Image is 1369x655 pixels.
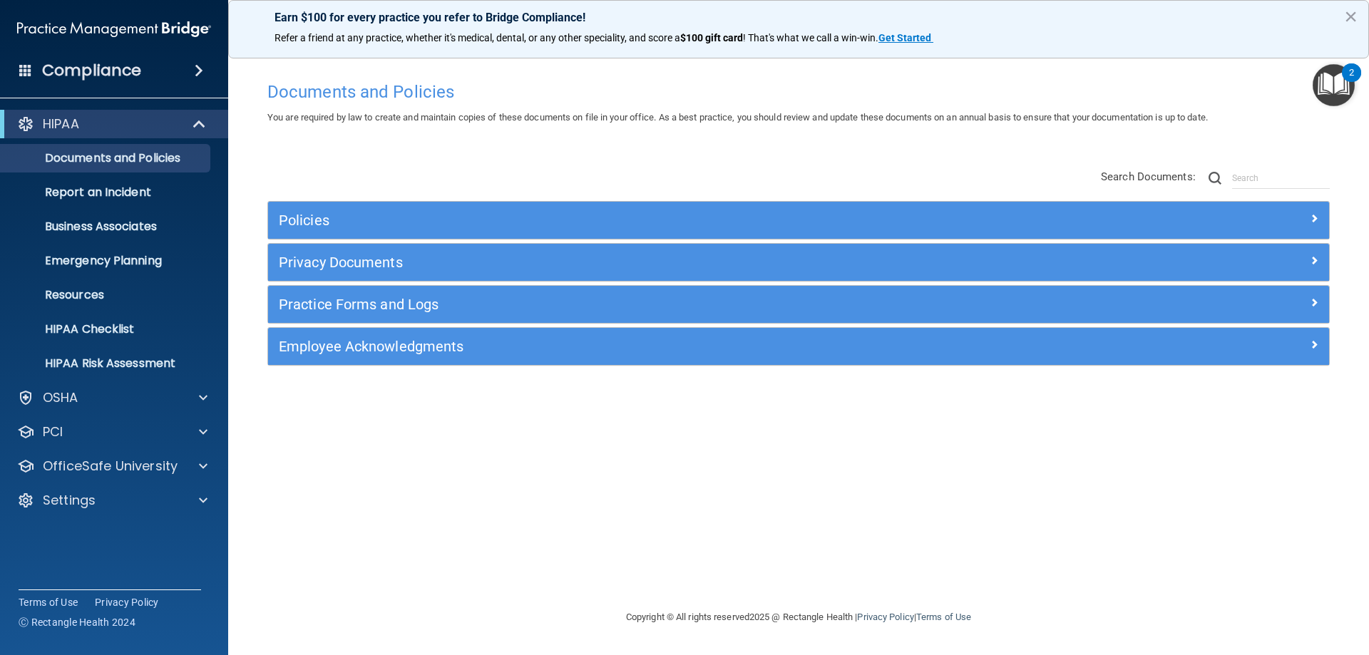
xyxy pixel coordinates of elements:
input: Search [1232,167,1330,189]
h5: Privacy Documents [279,254,1053,270]
a: Terms of Use [19,595,78,609]
p: PCI [43,423,63,440]
button: Close [1344,5,1358,28]
a: OSHA [17,389,207,406]
a: Practice Forms and Logs [279,293,1318,316]
a: Get Started [878,32,933,43]
span: You are required by law to create and maintain copies of these documents on file in your office. ... [267,112,1208,123]
span: Refer a friend at any practice, whether it's medical, dental, or any other speciality, and score a [275,32,680,43]
p: Report an Incident [9,185,204,200]
a: Privacy Policy [857,612,913,622]
span: Search Documents: [1101,170,1196,183]
span: Ⓒ Rectangle Health 2024 [19,615,135,629]
div: 2 [1349,73,1354,91]
div: Copyright © All rights reserved 2025 @ Rectangle Health | | [538,594,1059,640]
a: Privacy Policy [95,595,159,609]
strong: Get Started [878,32,931,43]
h5: Employee Acknowledgments [279,339,1053,354]
p: Settings [43,492,96,509]
a: OfficeSafe University [17,458,207,475]
h5: Policies [279,212,1053,228]
h5: Practice Forms and Logs [279,296,1053,312]
p: Business Associates [9,220,204,234]
img: ic-search.3b580494.png [1209,172,1221,185]
span: ! That's what we call a win-win. [743,32,878,43]
p: HIPAA [43,115,79,133]
p: Earn $100 for every practice you refer to Bridge Compliance! [275,11,1323,24]
p: Resources [9,288,204,302]
p: Emergency Planning [9,254,204,268]
button: Open Resource Center, 2 new notifications [1313,64,1355,106]
a: Settings [17,492,207,509]
a: PCI [17,423,207,440]
a: Terms of Use [916,612,971,622]
h4: Compliance [42,61,141,81]
a: Privacy Documents [279,251,1318,274]
p: OSHA [43,389,78,406]
p: Documents and Policies [9,151,204,165]
h4: Documents and Policies [267,83,1330,101]
a: Employee Acknowledgments [279,335,1318,358]
strong: $100 gift card [680,32,743,43]
a: Policies [279,209,1318,232]
img: PMB logo [17,15,211,43]
p: OfficeSafe University [43,458,178,475]
p: HIPAA Checklist [9,322,204,336]
p: HIPAA Risk Assessment [9,356,204,371]
a: HIPAA [17,115,207,133]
